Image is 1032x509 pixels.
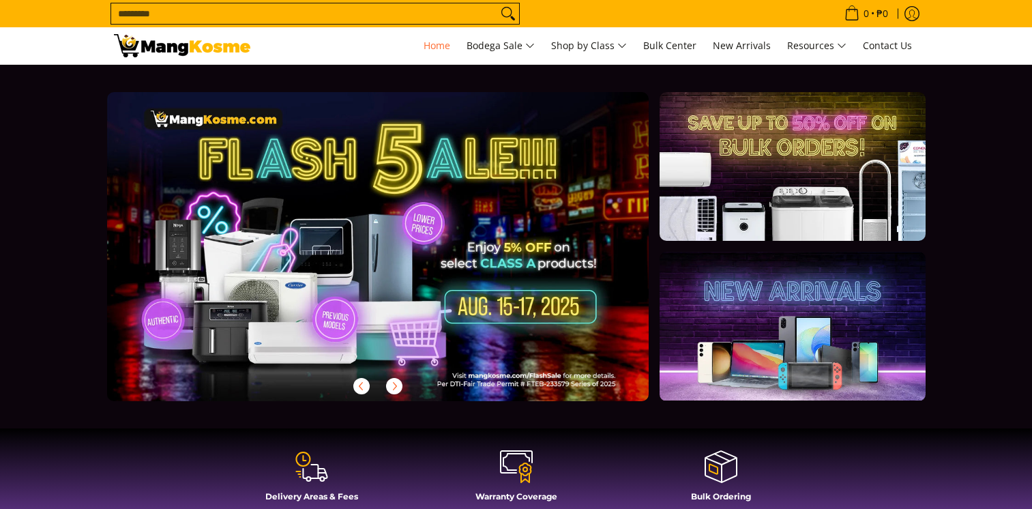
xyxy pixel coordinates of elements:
[107,92,693,423] a: More
[856,27,919,64] a: Contact Us
[636,27,703,64] a: Bulk Center
[379,371,409,401] button: Next
[863,39,912,52] span: Contact Us
[840,6,892,21] span: •
[216,491,407,501] h4: Delivery Areas & Fees
[787,38,846,55] span: Resources
[347,371,377,401] button: Previous
[264,27,919,64] nav: Main Menu
[625,491,816,501] h4: Bulk Ordering
[713,39,771,52] span: New Arrivals
[874,9,890,18] span: ₱0
[551,38,627,55] span: Shop by Class
[780,27,853,64] a: Resources
[460,27,542,64] a: Bodega Sale
[114,34,250,57] img: Mang Kosme: Your Home Appliances Warehouse Sale Partner!
[544,27,634,64] a: Shop by Class
[706,27,778,64] a: New Arrivals
[424,39,450,52] span: Home
[861,9,871,18] span: 0
[417,27,457,64] a: Home
[497,3,519,24] button: Search
[421,491,612,501] h4: Warranty Coverage
[643,39,696,52] span: Bulk Center
[467,38,535,55] span: Bodega Sale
